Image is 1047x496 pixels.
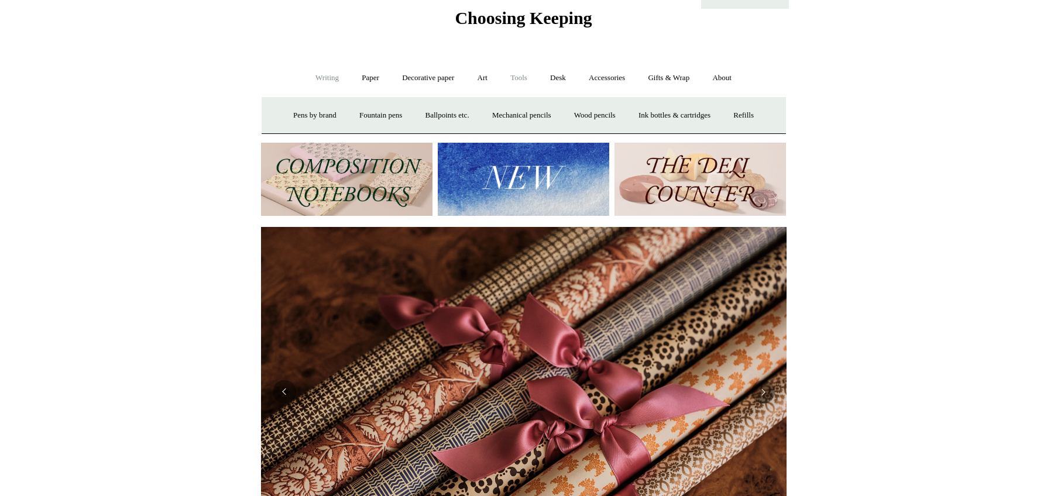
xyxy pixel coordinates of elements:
a: Desk [540,63,576,94]
a: Ballpoints etc. [415,100,480,131]
a: Writing [305,63,349,94]
a: Paper [351,63,390,94]
a: Tools [500,63,538,94]
a: Fountain pens [349,100,413,131]
a: Wood pencils [564,100,626,131]
span: Choosing Keeping [455,8,592,27]
a: Pens by brand [283,100,347,131]
img: New.jpg__PID:f73bdf93-380a-4a35-bcfe-7823039498e1 [438,143,609,216]
button: Next [751,380,775,404]
a: Decorative paper [392,63,465,94]
button: Previous [273,380,296,404]
a: Ink bottles & cartridges [628,100,721,131]
img: 202302 Composition ledgers.jpg__PID:69722ee6-fa44-49dd-a067-31375e5d54ec [261,143,432,216]
a: Gifts & Wrap [637,63,700,94]
a: About [702,63,742,94]
a: Choosing Keeping [455,18,592,26]
a: Refills [723,100,764,131]
a: Mechanical pencils [482,100,562,131]
a: Accessories [578,63,636,94]
img: The Deli Counter [615,143,786,216]
a: Art [467,63,498,94]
